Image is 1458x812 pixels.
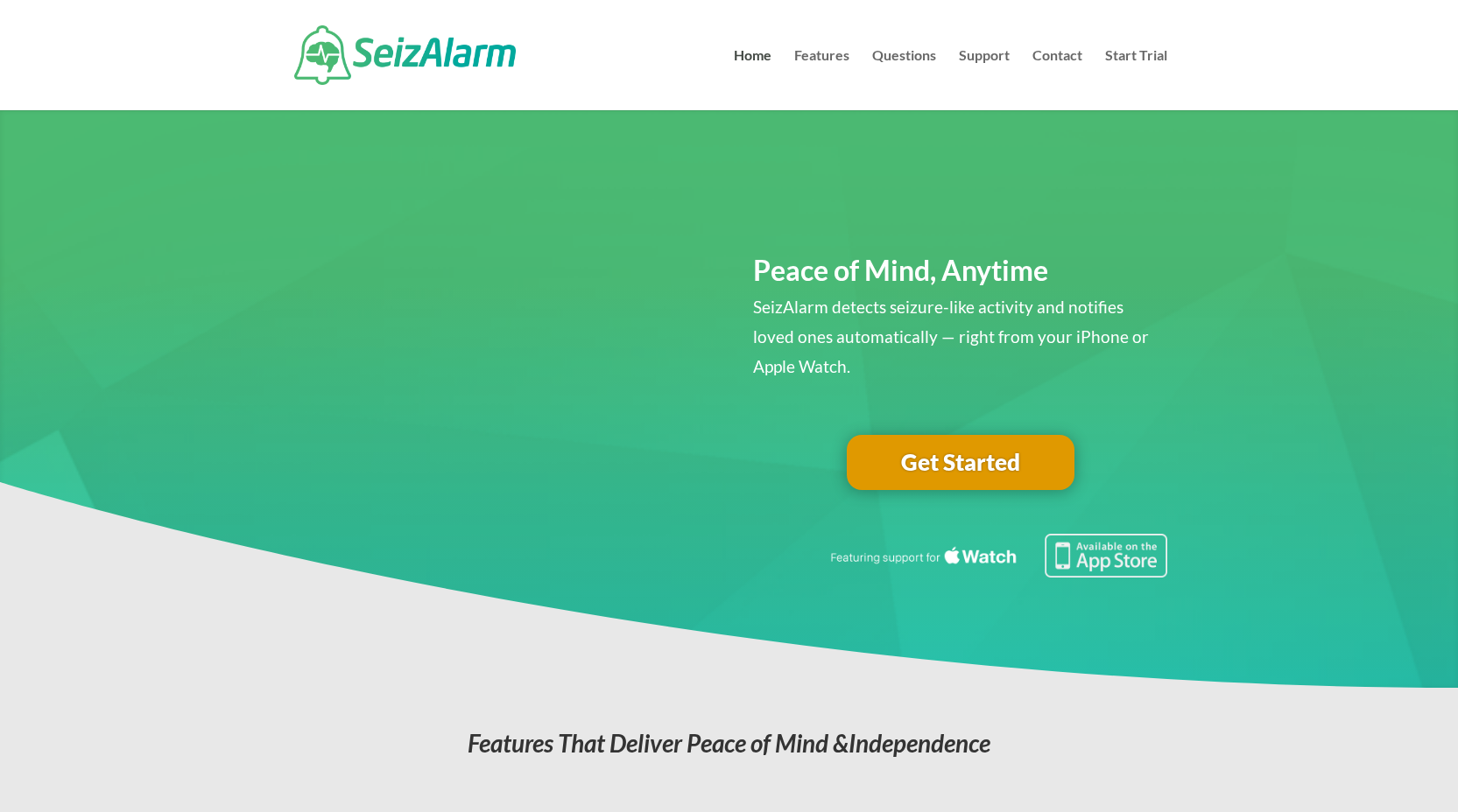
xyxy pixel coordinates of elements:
a: Home [734,49,771,110]
a: Contact [1032,49,1082,110]
img: Seizure detection available in the Apple App Store. [828,534,1167,577]
a: Support [959,49,1010,110]
span: Peace of Mind, Anytime [753,253,1048,287]
a: Questions [872,49,936,110]
a: Start Trial [1105,49,1167,110]
a: Featuring seizure detection support for the Apple Watch [828,561,1167,581]
a: Get Started [847,435,1074,491]
em: Features That Deliver Peace of Mind & [468,728,990,758]
span: Independence [849,728,990,758]
a: Features [794,49,849,110]
span: SeizAlarm detects seizure-like activity and notifies loved ones automatically — right from your i... [753,297,1149,376]
img: SeizAlarm [294,25,516,85]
